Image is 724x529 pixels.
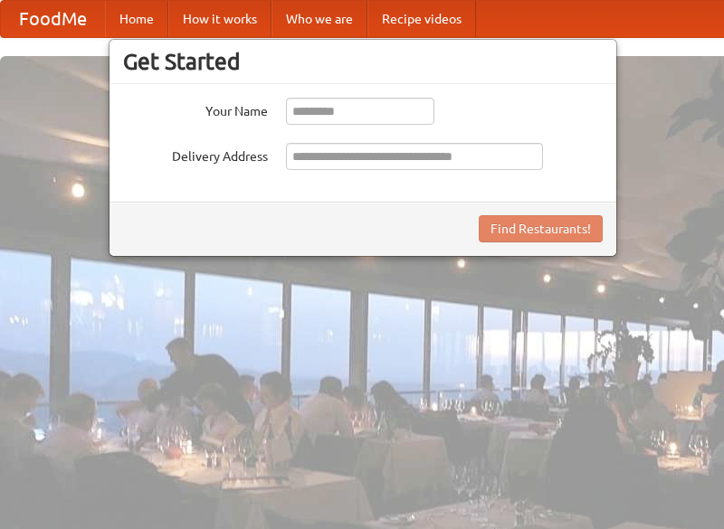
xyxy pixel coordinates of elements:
a: Home [105,1,168,37]
button: Find Restaurants! [479,215,603,242]
label: Your Name [123,98,268,120]
a: FoodMe [1,1,105,37]
a: Recipe videos [367,1,476,37]
h3: Get Started [123,48,603,75]
a: Who we are [271,1,367,37]
label: Delivery Address [123,143,268,165]
a: How it works [168,1,271,37]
